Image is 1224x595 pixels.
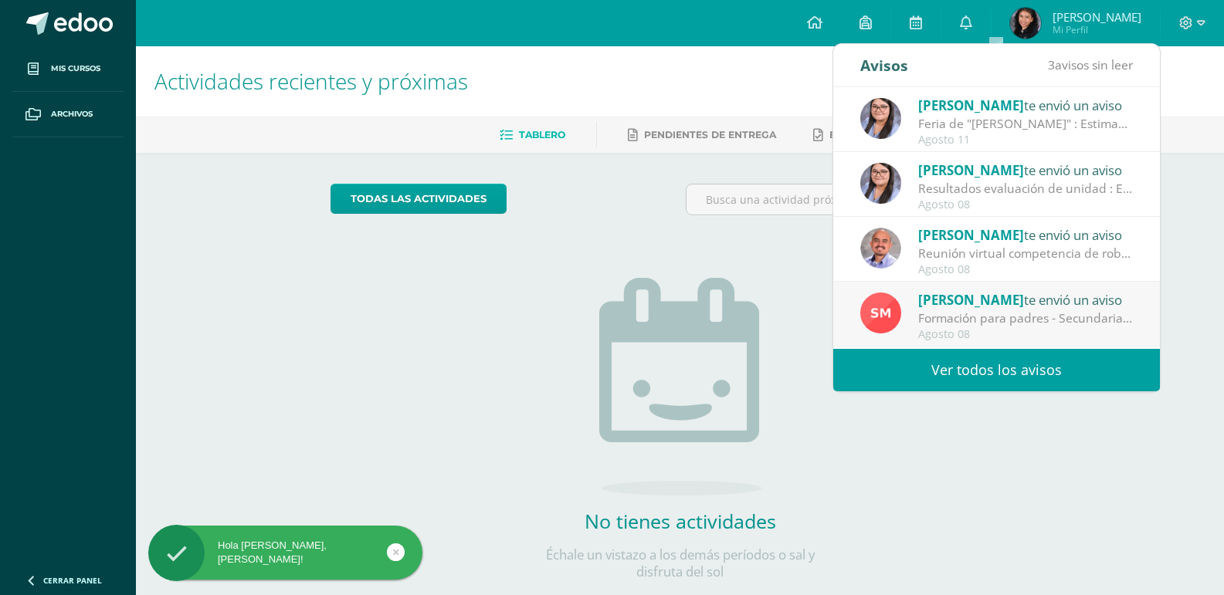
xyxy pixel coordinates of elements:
div: te envió un aviso [918,95,1133,115]
span: [PERSON_NAME] [1053,9,1141,25]
div: Agosto 08 [918,263,1133,276]
div: Agosto 08 [918,328,1133,341]
span: Mi Perfil [1053,23,1141,36]
a: Entregadas [813,123,898,147]
span: Pendientes de entrega [644,129,776,140]
div: Agosto 08 [918,198,1133,211]
div: Reunión virtual competencia de robótica en Cobán: Buen día saludos cordiales, el día de hoy a las... [918,245,1133,262]
img: a4c9654d905a1a01dc2161da199b9124.png [860,292,901,333]
span: [PERSON_NAME] [918,161,1024,179]
span: Archivos [51,108,93,120]
div: te envió un aviso [918,160,1133,180]
div: Agosto 11 [918,134,1133,147]
div: Avisos [860,44,908,86]
div: Hola [PERSON_NAME], [PERSON_NAME]! [148,539,422,566]
span: [PERSON_NAME] [918,96,1024,114]
a: todas las Actividades [331,184,507,214]
div: Formación para padres - Secundaria: Estimada Familia Marista del Liceo Guatemala, saludos y bendi... [918,309,1133,327]
a: Pendientes de entrega [628,123,776,147]
div: te envió un aviso [918,225,1133,245]
a: Ver todos los avisos [833,349,1160,391]
span: [PERSON_NAME] [918,291,1024,309]
span: Tablero [519,129,565,140]
div: Feria de "Asunción" : Estimados padres de familia reciban un atento y cordial saludo, por este me... [918,115,1133,133]
input: Busca una actividad próxima aquí... [687,184,1029,215]
span: Cerrar panel [43,575,102,586]
img: 17db063816693a26b2c8d26fdd0faec0.png [860,98,901,139]
a: Mis cursos [12,46,124,92]
span: 3 [1048,56,1055,73]
div: te envió un aviso [918,289,1133,309]
span: avisos sin leer [1048,56,1133,73]
img: a9290640ced8789ee1fa8e8060a00b55.png [1010,8,1041,39]
a: Tablero [500,123,565,147]
h2: No tienes actividades [526,508,835,534]
img: f4ddca51a09d81af1cee46ad6847c426.png [860,228,901,269]
img: 17db063816693a26b2c8d26fdd0faec0.png [860,163,901,204]
span: Actividades recientes y próximas [154,66,468,96]
div: Resultados evaluación de unidad : Estimados padres de familia, reciban un atento y cordial saludo... [918,180,1133,198]
span: Entregadas [829,129,898,140]
a: Archivos [12,92,124,137]
p: Échale un vistazo a los demás períodos o sal y disfruta del sol [526,546,835,580]
img: no_activities.png [599,278,761,495]
span: [PERSON_NAME] [918,226,1024,244]
span: Mis cursos [51,63,100,75]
